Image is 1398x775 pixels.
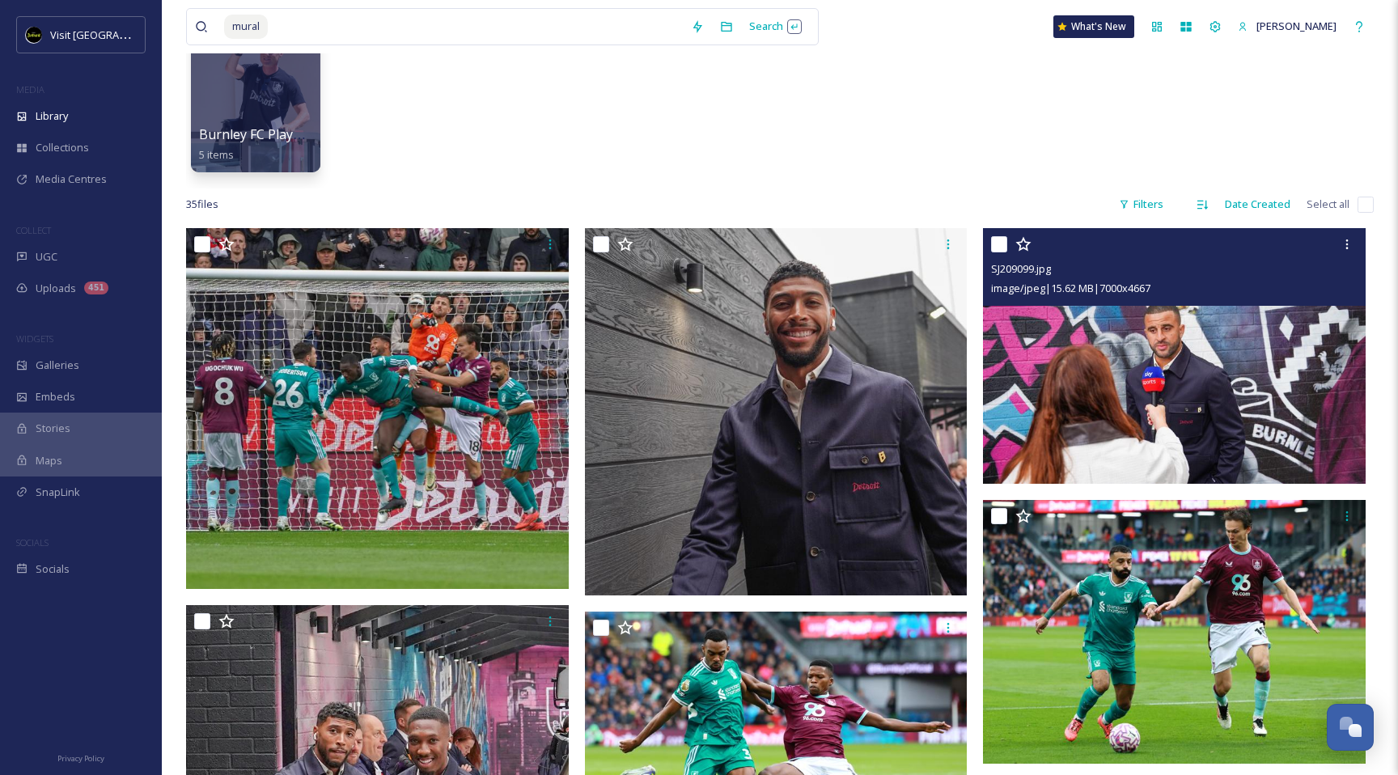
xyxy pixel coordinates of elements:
span: 35 file s [186,197,218,212]
span: Embeds [36,389,75,404]
span: mural [224,15,268,38]
a: Burnley FC Players 2025 Travel Kit5 items [199,127,406,162]
div: 451 [84,282,108,294]
span: UGC [36,249,57,265]
span: 5 items [199,147,234,162]
div: Filters [1111,188,1171,220]
span: Galleries [36,358,79,373]
span: [PERSON_NAME] [1256,19,1337,33]
a: What's New [1053,15,1134,38]
img: SL205406.jpg [186,228,569,589]
span: Select all [1307,197,1349,212]
span: Uploads [36,281,76,296]
div: Date Created [1217,188,1298,220]
span: COLLECT [16,224,51,236]
span: image/jpeg | 15.62 MB | 7000 x 4667 [991,281,1150,295]
span: SnapLink [36,485,80,500]
span: SOCIALS [16,536,49,548]
span: Stories [36,421,70,436]
img: SJ209099.jpg [983,228,1366,484]
img: SJ208957.jpg [585,228,968,595]
span: SJ209099.jpg [991,261,1051,276]
div: Search [741,11,810,42]
span: Media Centres [36,172,107,187]
span: Visit [GEOGRAPHIC_DATA] [50,27,176,42]
img: VISIT%20DETROIT%20LOGO%20-%20BLACK%20BACKGROUND.png [26,27,42,43]
span: Burnley FC Players 2025 Travel Kit [199,125,406,143]
span: Socials [36,561,70,577]
span: Maps [36,453,62,468]
span: Collections [36,140,89,155]
span: WIDGETS [16,332,53,345]
button: Open Chat [1327,704,1374,751]
span: Library [36,108,68,124]
span: MEDIA [16,83,44,95]
span: Privacy Policy [57,753,104,764]
a: [PERSON_NAME] [1230,11,1345,42]
img: PA-81608230.jpg [983,499,1366,764]
a: Privacy Policy [57,747,104,767]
